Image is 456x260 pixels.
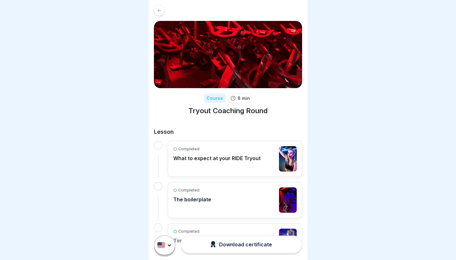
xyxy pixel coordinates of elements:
img: clwuuk2uk00613b6ze4cho9e5.jpg [279,229,297,254]
img: clwuu1qot005r3b6z5rsy28ru.jpg [279,146,297,172]
h2: Lesson [154,128,302,136]
p: The boilerplate [173,196,211,203]
p: Completed [178,146,199,152]
p: Completed [178,187,199,193]
div: Course [204,94,225,103]
h1: Tryout Coaching Round [188,106,268,115]
img: cljrv6ubp05j6eu01xzmwg97g.jpg [279,187,297,213]
p: 8 min [237,95,250,101]
p: Completed [178,229,199,234]
div: Download certificate [210,241,272,248]
p: What to expect at your RIDE Tryout [173,155,261,161]
a: CompletedThe boilerplate [173,187,297,213]
a: CompletedTime to practice! [173,229,297,254]
a: CompletedWhat to expect at your RIDE Tryout [173,146,297,172]
button: Download certificate [180,236,302,253]
img: us.svg [157,243,165,248]
img: xiv8kcvxauns0s09p74o4wcy.png [154,21,302,88]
